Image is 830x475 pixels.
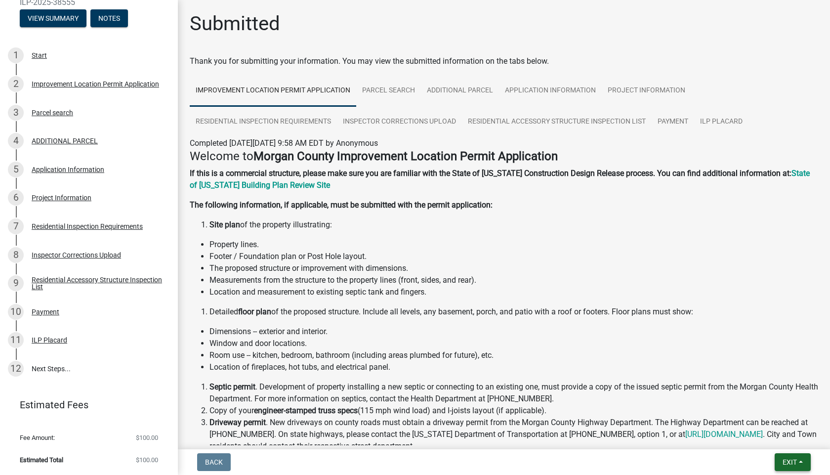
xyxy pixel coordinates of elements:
div: ADDITIONAL PARCEL [32,137,98,144]
strong: engineer-stamped truss specs [254,406,358,415]
div: 2 [8,76,24,92]
strong: Site plan [209,220,240,229]
button: Exit [775,453,811,471]
li: Room use -- kitchen, bedroom, bathroom (including areas plumbed for future), etc. [209,349,818,361]
h4: Welcome to [190,149,818,164]
a: Estimated Fees [8,395,162,415]
wm-modal-confirm: Summary [20,15,86,23]
a: [URL][DOMAIN_NAME] [685,430,763,439]
button: Back [197,453,231,471]
div: 5 [8,162,24,177]
strong: floor plan [238,307,271,316]
li: The proposed structure or improvement with dimensions. [209,262,818,274]
span: Completed [DATE][DATE] 9:58 AM EDT by Anonymous [190,138,378,148]
div: 3 [8,105,24,121]
li: Location of fireplaces, hot tubs, and electrical panel. [209,361,818,373]
a: Application Information [499,75,602,107]
li: Copy of your (115 mph wind load) and I-joists layout (if applicable). [209,405,818,417]
div: Project Information [32,194,91,201]
div: Inspector Corrections Upload [32,252,121,259]
li: of the property illustrating: [209,219,818,231]
div: 6 [8,190,24,206]
div: Parcel search [32,109,73,116]
div: 12 [8,361,24,377]
div: Improvement Location Permit Application [32,81,159,87]
div: Payment [32,308,59,315]
a: Residential Accessory Structure Inspection List [462,106,652,138]
strong: Morgan County Improvement Location Permit Application [253,149,558,163]
strong: If this is a commercial structure, please make sure you are familiar with the State of [US_STATE]... [190,169,791,178]
a: ADDITIONAL PARCEL [421,75,499,107]
li: Property lines. [209,239,818,251]
li: Measurements from the structure to the property lines (front, sides, and rear). [209,274,818,286]
div: Residential Accessory Structure Inspection List [32,276,162,290]
a: Parcel search [356,75,421,107]
div: 9 [8,275,24,291]
li: . New driveways on county roads must obtain a driveway permit from the Morgan County Highway Depa... [209,417,818,452]
div: Residential Inspection Requirements [32,223,143,230]
div: ILP Placard [32,337,67,344]
li: Location and measurement to existing septic tank and fingers. [209,286,818,298]
a: Payment [652,106,694,138]
div: 10 [8,304,24,320]
div: 8 [8,247,24,263]
button: Notes [90,9,128,27]
div: 11 [8,332,24,348]
span: $100.00 [136,434,158,441]
h1: Submitted [190,12,280,36]
li: Detailed of the proposed structure. Include all levels, any basement, porch, and patio with a roo... [209,306,818,318]
a: Project Information [602,75,691,107]
a: State of [US_STATE] Building Plan Review Site [190,169,810,190]
strong: Septic permit [209,382,255,391]
strong: The following information, if applicable, must be submitted with the permit application: [190,200,493,210]
strong: Driveway permit [209,418,266,427]
li: Footer / Foundation plan or Post Hole layout. [209,251,818,262]
span: Fee Amount: [20,434,55,441]
div: Start [32,52,47,59]
div: Thank you for submitting your information. You may view the submitted information on the tabs below. [190,55,818,67]
wm-modal-confirm: Notes [90,15,128,23]
div: 4 [8,133,24,149]
li: . Development of property installing a new septic or connecting to an existing one, must provide ... [209,381,818,405]
span: $100.00 [136,457,158,463]
a: Inspector Corrections Upload [337,106,462,138]
div: 1 [8,47,24,63]
a: Improvement Location Permit Application [190,75,356,107]
button: View Summary [20,9,86,27]
span: Estimated Total [20,457,63,463]
div: 7 [8,218,24,234]
li: Window and door locations. [209,338,818,349]
a: Residential Inspection Requirements [190,106,337,138]
a: ILP Placard [694,106,748,138]
span: Exit [783,458,797,466]
div: Application Information [32,166,104,173]
span: Back [205,458,223,466]
li: Dimensions -- exterior and interior. [209,326,818,338]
